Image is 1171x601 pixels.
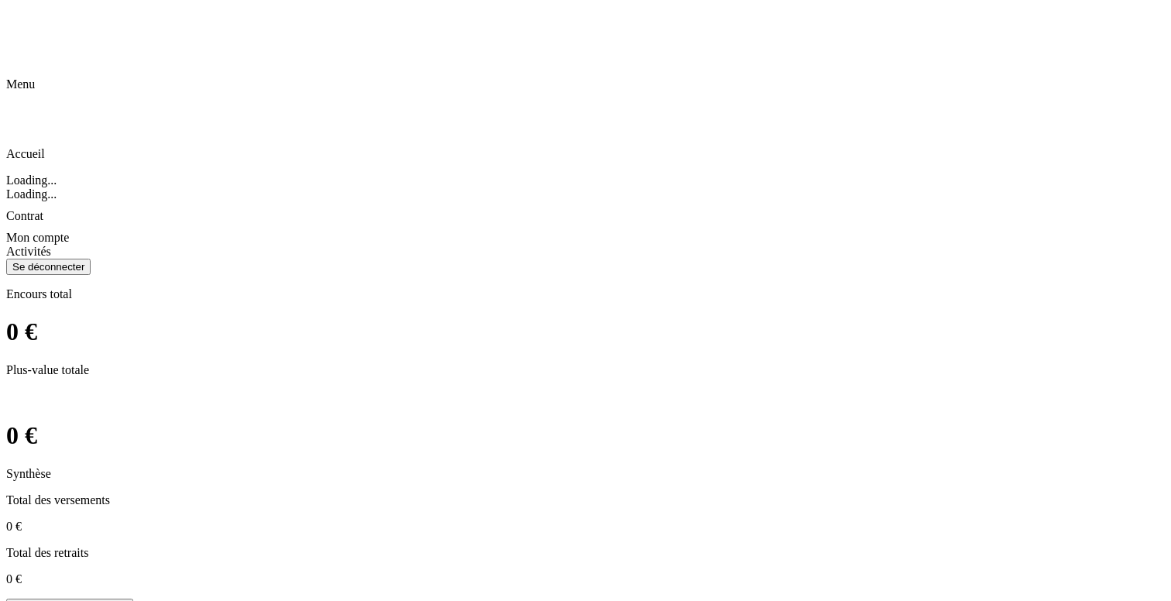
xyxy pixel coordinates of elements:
p: Plus-value totale [6,363,1165,377]
span: Menu [6,77,35,91]
div: Accueil [6,113,1165,161]
h1: 0 € [6,421,1165,450]
p: Encours total [6,287,1165,301]
span: Loading... [6,173,57,187]
h1: 0 € [6,318,1165,346]
button: Se déconnecter [6,259,91,275]
p: Synthèse [6,467,1165,481]
p: 0 € [6,572,1165,586]
p: Accueil [6,147,1165,161]
p: 0 € [6,520,1165,534]
p: Total des versements [6,493,1165,507]
div: Se déconnecter [12,261,84,273]
span: Activités [6,245,51,258]
span: Mon compte [6,231,69,244]
p: Total des retraits [6,546,1165,560]
span: Loading... [6,187,57,201]
span: Contrat [6,209,43,222]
